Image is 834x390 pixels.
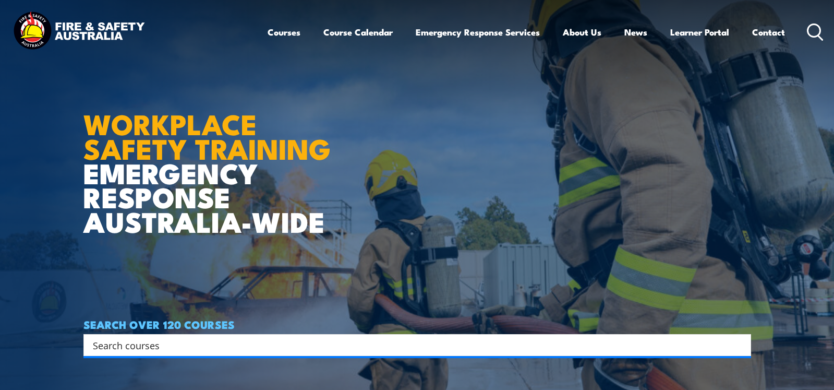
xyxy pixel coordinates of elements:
[624,18,647,46] a: News
[670,18,729,46] a: Learner Portal
[83,318,751,330] h4: SEARCH OVER 120 COURSES
[733,338,747,352] button: Search magnifier button
[93,337,728,353] input: Search input
[95,338,730,352] form: Search form
[268,18,300,46] a: Courses
[563,18,601,46] a: About Us
[416,18,540,46] a: Emergency Response Services
[83,101,331,169] strong: WORKPLACE SAFETY TRAINING
[323,18,393,46] a: Course Calendar
[83,85,339,233] h1: EMERGENCY RESPONSE AUSTRALIA-WIDE
[752,18,785,46] a: Contact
